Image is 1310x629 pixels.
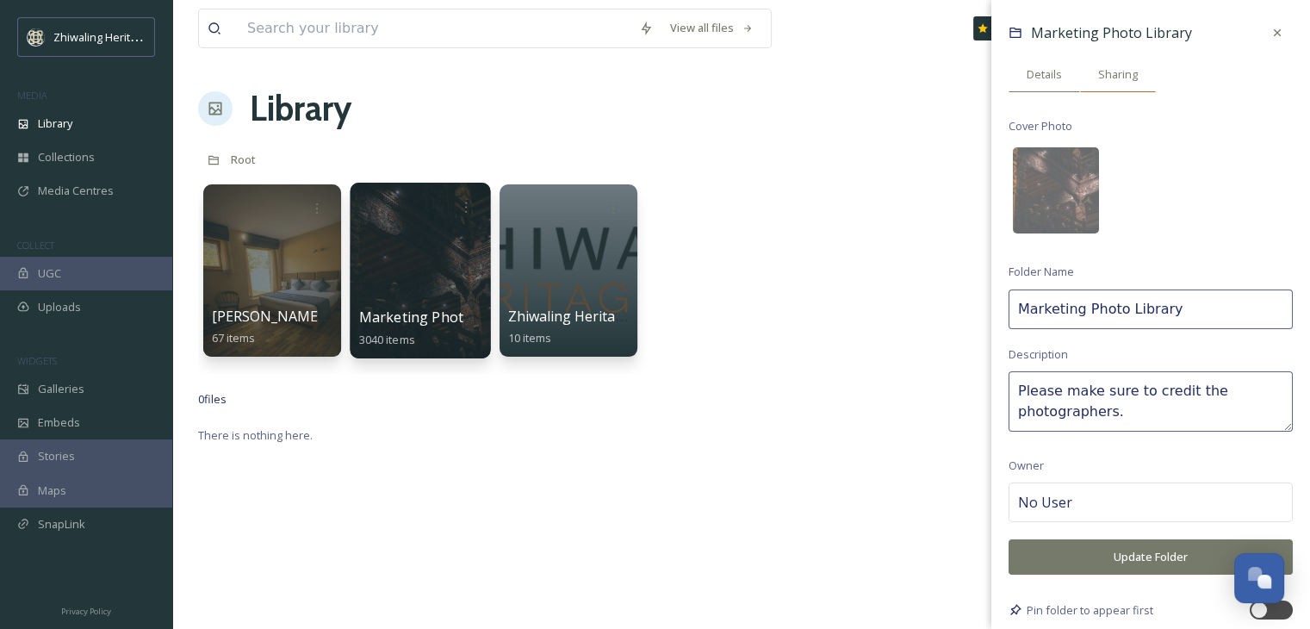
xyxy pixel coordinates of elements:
img: Screenshot%202025-04-29%20at%2011.05.50.png [28,28,45,46]
span: Media Centres [38,183,114,199]
span: COLLECT [17,239,54,252]
span: Galleries [38,381,84,397]
input: Search your library [239,9,630,47]
span: Root [231,152,256,167]
a: What's New [973,16,1059,40]
span: Uploads [38,299,81,315]
span: Privacy Policy [61,606,111,617]
span: Stories [38,448,75,464]
span: UGC [38,265,61,282]
span: Zhiwaling Heritage [53,28,149,45]
textarea: Please make sure to credit the photographers. [1009,371,1293,432]
span: Library [38,115,72,132]
span: 10 items [508,330,551,346]
span: Description [1009,346,1068,363]
span: Zhiwaling Heritage Logo [508,307,668,326]
a: Zhiwaling Heritage Logo10 items [508,308,668,346]
a: Root [231,149,256,170]
span: 0 file s [198,391,227,408]
span: Maps [38,483,66,499]
span: Folder Name [1009,264,1074,280]
span: MEDIA [17,89,47,102]
a: Library [250,83,351,134]
span: WIDGETS [17,354,57,367]
span: There is nothing here. [198,427,313,443]
a: Marketing Photo Library3040 items [359,309,524,347]
button: Open Chat [1234,553,1284,603]
span: SnapLink [38,516,85,532]
a: [PERSON_NAME] (2)67 items [212,308,342,346]
input: Name [1009,290,1293,329]
span: Marketing Photo Library [359,308,524,327]
span: Embeds [38,414,80,431]
span: 3040 items [359,331,415,346]
span: Collections [38,149,95,165]
a: View all files [661,11,762,45]
img: 973feeef-f4b8-4e0d-85dd-78f888f5ec03.jpg [1013,147,1099,234]
a: Privacy Policy [61,600,111,620]
span: 67 items [212,330,255,346]
span: [PERSON_NAME] (2) [212,307,342,326]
